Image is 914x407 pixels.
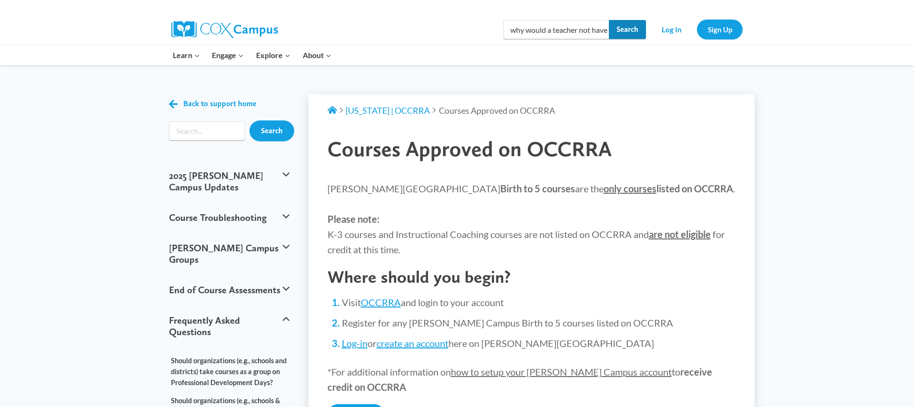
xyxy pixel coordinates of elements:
strong: listed on OCCRRA [604,183,733,194]
nav: Secondary Navigation [651,20,743,39]
a: Sign Up [697,20,743,39]
button: Course Troubleshooting [164,202,294,233]
form: Search form [169,121,245,140]
input: Search Cox Campus [503,20,646,39]
button: [PERSON_NAME] Campus Groups [164,233,294,275]
span: how to setup your [PERSON_NAME] Campus account [451,366,672,377]
button: 2025 [PERSON_NAME] Campus Updates [164,160,294,202]
button: End of Course Assessments [164,275,294,305]
a: create an account [377,338,448,349]
span: Back to support home [183,99,257,108]
span: only courses [604,183,656,194]
strong: receive credit on OCCRRA [328,366,712,393]
button: Child menu of Explore [250,45,297,65]
strong: Birth to 5 courses [500,183,575,194]
input: Search [609,20,646,39]
p: [PERSON_NAME][GEOGRAPHIC_DATA] are the . K-3 courses and Instructional Coaching courses are not l... [328,181,736,257]
a: Log In [651,20,692,39]
a: [US_STATE] | OCCRRA [346,105,430,116]
li: Register for any [PERSON_NAME] Campus Birth to 5 courses listed on OCCRRA [342,316,736,329]
li: or here on [PERSON_NAME][GEOGRAPHIC_DATA] [342,337,736,350]
a: OCCRRA [361,297,401,308]
input: Search input [169,121,245,140]
a: Log-in [342,338,368,349]
strong: Please note: [328,213,379,225]
a: Back to support home [169,97,257,111]
button: Frequently Asked Questions [164,305,294,347]
button: Child menu of About [297,45,338,65]
input: Search [249,120,294,141]
nav: Primary Navigation [167,45,337,65]
button: Child menu of Learn [167,45,206,65]
a: Should organizations (e.g., schools and districts) take courses as a group on Professional Develo... [164,352,294,392]
img: Cox Campus [171,21,278,38]
span: Courses Approved on OCCRRA [328,136,612,161]
button: Child menu of Engage [206,45,250,65]
a: Support Home [328,105,337,116]
strong: are not eligible [649,228,711,240]
span: Courses Approved on OCCRRA [439,105,555,116]
h2: Where should you begin? [328,267,736,287]
p: *For additional information on to [328,364,736,395]
li: Visit and login to your account [342,296,736,309]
